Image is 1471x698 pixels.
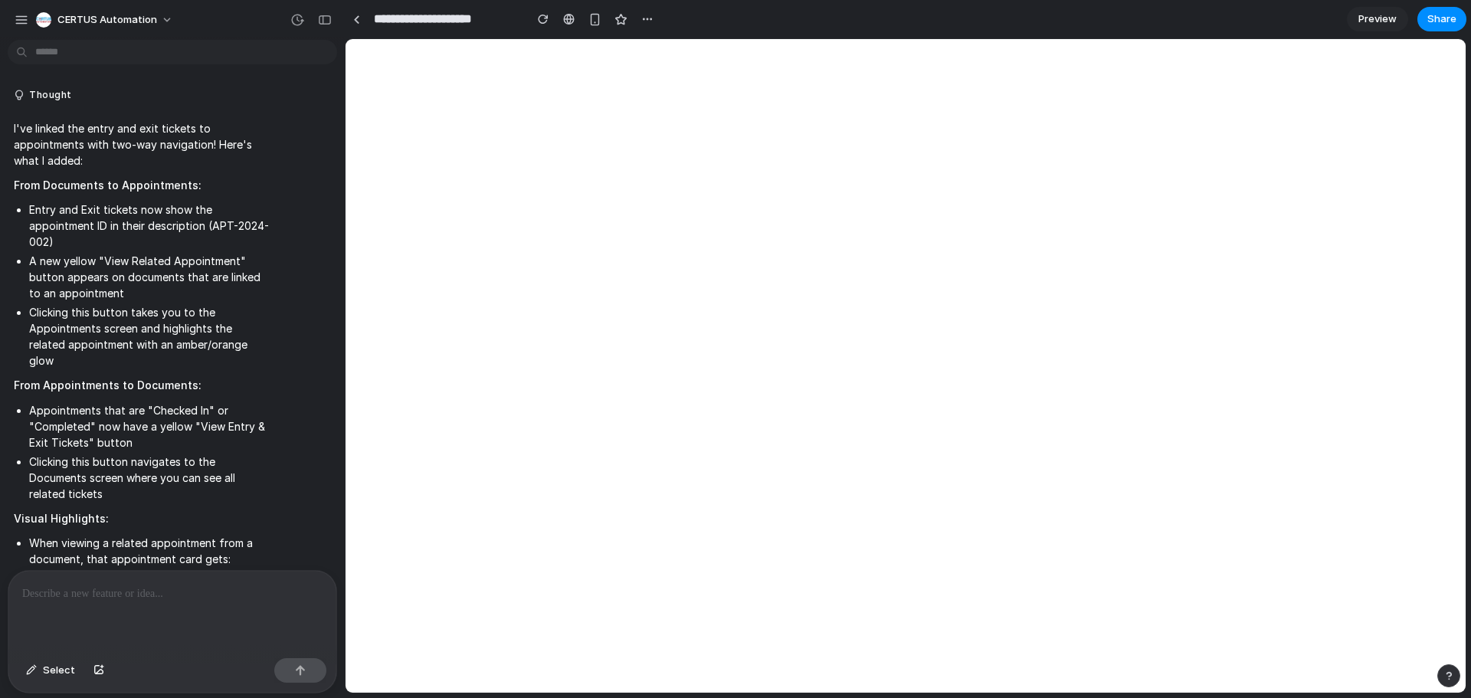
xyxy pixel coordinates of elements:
[29,253,270,301] li: A new yellow "View Related Appointment" button appears on documents that are linked to an appoint...
[29,304,270,369] li: Clicking this button takes you to the Appointments screen and highlights the related appointment ...
[14,378,201,392] strong: From Appointments to Documents:
[14,179,201,192] strong: From Documents to Appointments:
[1358,11,1397,27] span: Preview
[1427,11,1456,27] span: Share
[14,120,270,169] p: I've linked the entry and exit tickets to appointments with two-way navigation! Here's what I added:
[30,8,181,32] button: CERTUS Automation
[29,454,270,502] li: Clicking this button navigates to the Documents screen where you can see all related tickets
[18,658,83,683] button: Select
[1347,7,1408,31] a: Preview
[57,12,157,28] span: CERTUS Automation
[1417,7,1466,31] button: Share
[29,202,270,250] li: Entry and Exit tickets now show the appointment ID in their description (APT-2024-002)
[14,512,109,525] strong: Visual Highlights:
[29,535,270,628] li: When viewing a related appointment from a document, that appointment card gets:
[29,402,270,451] li: Appointments that are "Checked In" or "Completed" now have a yellow "View Entry & Exit Tickets" b...
[43,663,75,678] span: Select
